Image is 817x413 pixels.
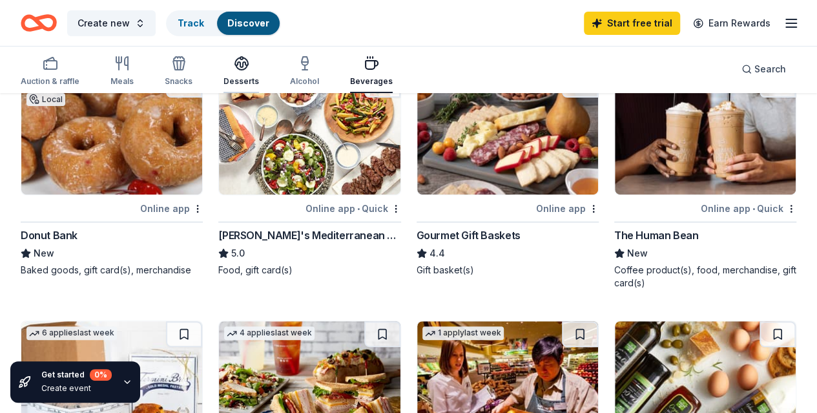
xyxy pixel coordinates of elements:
[78,16,130,31] span: Create new
[701,200,796,217] div: Online app Quick
[417,71,599,277] a: Image for Gourmet Gift Baskets16 applieslast weekOnline appGourmet Gift Baskets4.4Gift basket(s)
[178,17,204,28] a: Track
[21,71,203,277] a: Image for Donut Bank1 applylast weekLocalOnline appDonut BankNewBaked goods, gift card(s), mercha...
[110,50,134,93] button: Meals
[290,76,319,87] div: Alcohol
[21,228,78,243] div: Donut Bank
[231,246,245,261] span: 5.0
[21,264,203,277] div: Baked goods, gift card(s), merchandise
[350,76,393,87] div: Beverages
[417,264,599,277] div: Gift basket(s)
[166,10,281,36] button: TrackDiscover
[110,76,134,87] div: Meals
[615,72,796,195] img: Image for The Human Bean
[685,12,778,35] a: Earn Rewards
[417,72,598,195] img: Image for Gourmet Gift Baskets
[305,200,401,217] div: Online app Quick
[90,369,112,381] div: 0 %
[67,10,156,36] button: Create new
[218,71,400,277] a: Image for Taziki's Mediterranean CafeOnline app•Quick[PERSON_NAME]'s Mediterranean Cafe5.0Food, g...
[614,71,796,290] a: Image for The Human Bean1 applylast weekOnline app•QuickThe Human BeanNewCoffee product(s), food,...
[422,326,504,340] div: 1 apply last week
[752,204,755,214] span: •
[219,72,400,195] img: Image for Taziki's Mediterranean Cafe
[26,93,65,106] div: Local
[140,200,203,217] div: Online app
[165,76,192,87] div: Snacks
[536,200,599,217] div: Online app
[218,228,400,243] div: [PERSON_NAME]'s Mediterranean Cafe
[21,50,79,93] button: Auction & raffle
[223,50,259,93] button: Desserts
[165,50,192,93] button: Snacks
[290,50,319,93] button: Alcohol
[224,326,315,340] div: 4 applies last week
[21,72,202,195] img: Image for Donut Bank
[417,228,521,243] div: Gourmet Gift Baskets
[41,369,112,381] div: Get started
[584,12,680,35] a: Start free trial
[227,17,269,28] a: Discover
[754,61,786,77] span: Search
[21,8,57,38] a: Home
[223,76,259,87] div: Desserts
[34,246,54,261] span: New
[41,383,112,394] div: Create event
[731,56,796,82] button: Search
[21,76,79,87] div: Auction & raffle
[218,264,400,277] div: Food, gift card(s)
[429,246,445,261] span: 4.4
[350,50,393,93] button: Beverages
[357,204,360,214] span: •
[614,228,698,243] div: The Human Bean
[26,326,117,340] div: 6 applies last week
[614,264,796,290] div: Coffee product(s), food, merchandise, gift card(s)
[627,246,648,261] span: New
